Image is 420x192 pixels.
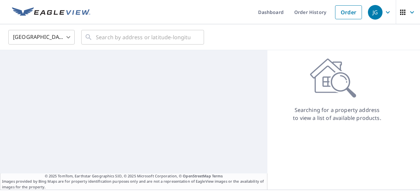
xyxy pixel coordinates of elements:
[45,173,223,179] span: © 2025 TomTom, Earthstar Geographics SIO, © 2025 Microsoft Corporation, ©
[96,28,190,47] input: Search by address or latitude-longitude
[335,5,362,19] a: Order
[12,7,90,17] img: EV Logo
[8,28,75,47] div: [GEOGRAPHIC_DATA]
[183,173,211,178] a: OpenStreetMap
[212,173,223,178] a: Terms
[368,5,383,20] div: JG
[293,106,382,122] p: Searching for a property address to view a list of available products.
